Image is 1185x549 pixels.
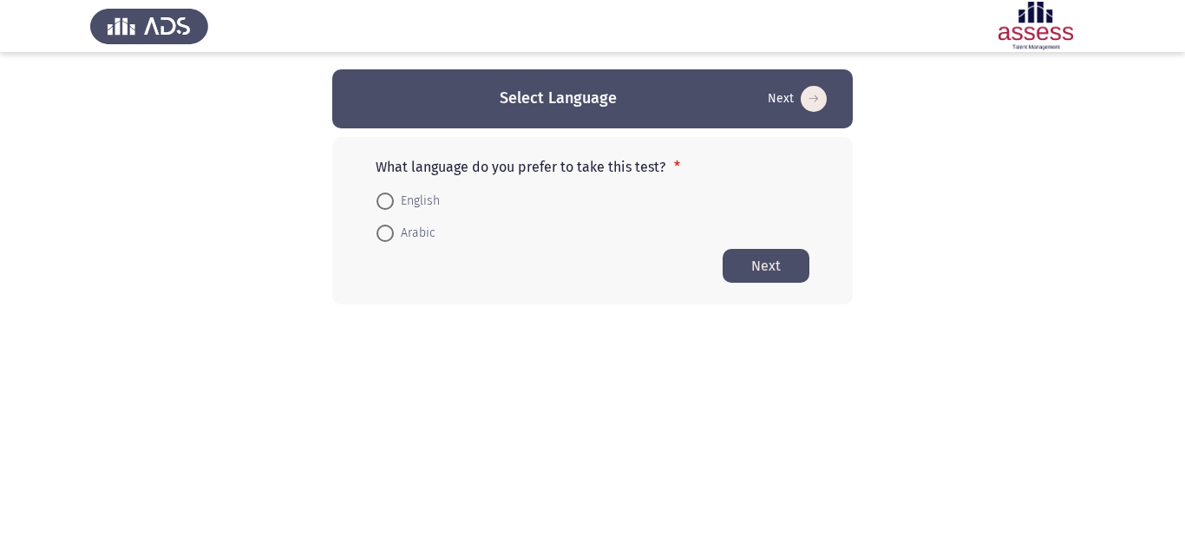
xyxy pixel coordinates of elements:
[90,2,208,50] img: Assess Talent Management logo
[376,159,809,175] p: What language do you prefer to take this test?
[763,85,832,113] button: Start assessment
[723,249,809,283] button: Start assessment
[977,2,1095,50] img: Assessment logo of ASSESS Employability - EBI
[394,223,435,244] span: Arabic
[394,191,440,212] span: English
[500,88,617,109] h3: Select Language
